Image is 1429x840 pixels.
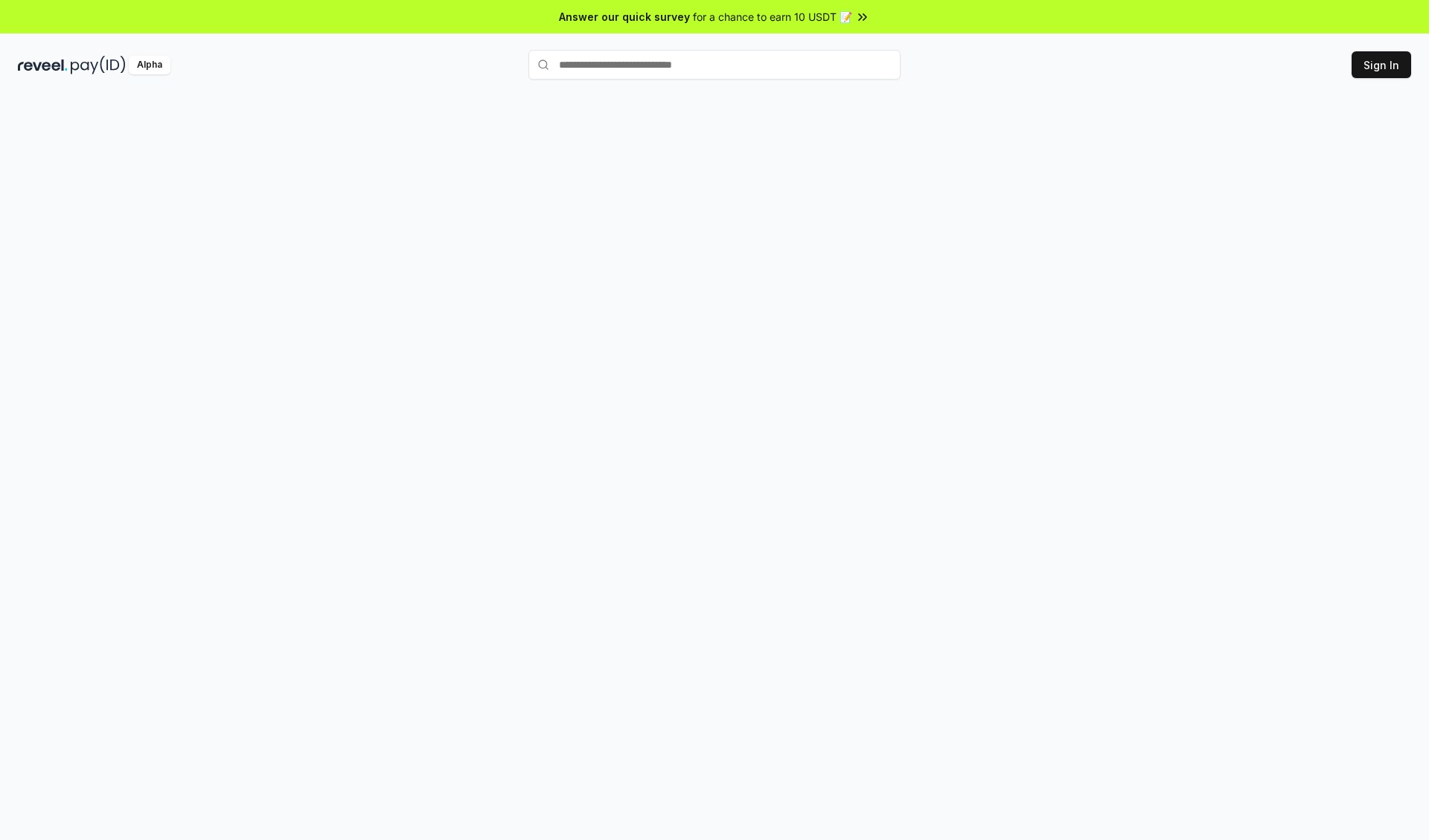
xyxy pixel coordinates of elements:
span: for a chance to earn 10 USDT 📝 [693,9,852,25]
span: Answer our quick survey [559,9,690,25]
img: pay_id [71,56,126,74]
button: Sign In [1352,51,1411,78]
img: reveel_dark [18,56,68,74]
div: Alpha [129,56,170,74]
